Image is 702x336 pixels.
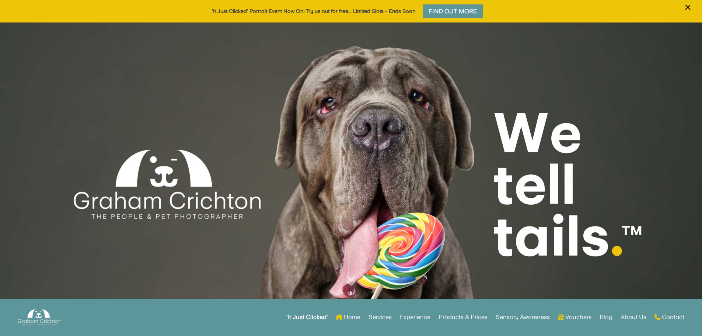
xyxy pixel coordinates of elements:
a: ‘It Just Clicked’ [286,303,328,332]
img: Graham Crichton Photography Logo - Graham Crichton - Belfast Family & Pet Photography Studio [18,307,61,328]
a: Vouchers [558,303,591,332]
a: Home [336,303,360,332]
button: × [681,1,695,23]
a: Products & Prices [439,303,488,332]
a: Services [369,303,392,332]
strong: ‘It Just Clicked’ [286,315,328,320]
a: Experience [400,303,430,332]
a: 'It Just Clicked' Portrait Event Now On! Try us out for free... Limited Slots - Ends Soon [212,8,415,14]
span: × [684,0,691,14]
a: Blog [600,303,612,332]
a: Find Out More [421,3,485,20]
a: Contact [654,303,684,332]
a: About Us [621,303,646,332]
a: Sensory Awareness [496,303,550,332]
